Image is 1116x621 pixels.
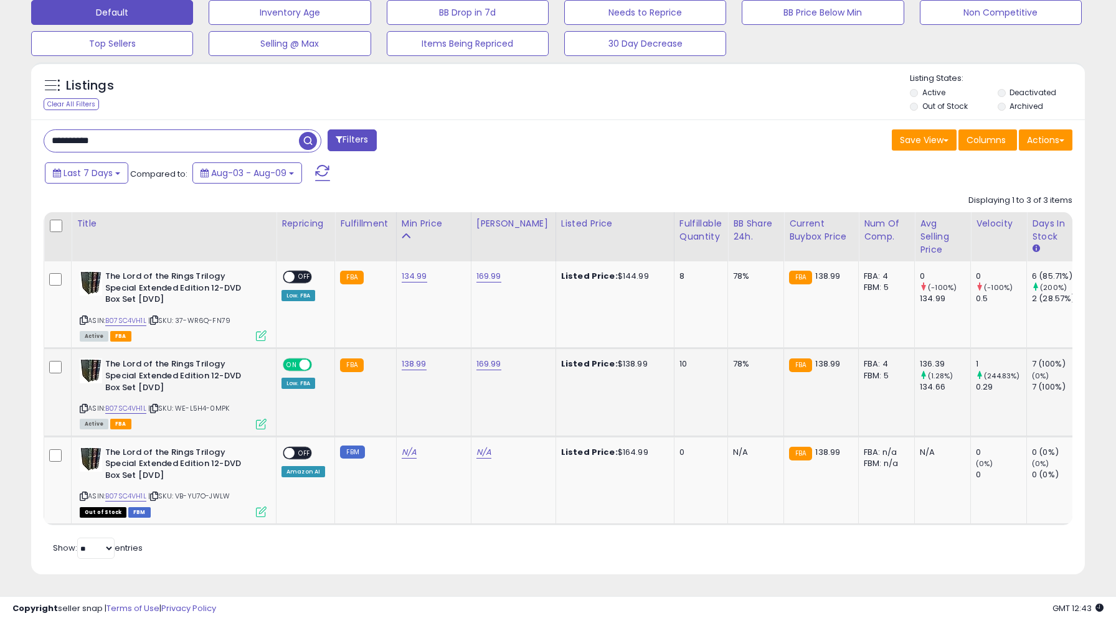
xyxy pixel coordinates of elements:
div: ASIN: [80,447,267,516]
b: The Lord of the Rings Trilogy Special Extended Edition 12-DVD Box Set [DVD] [105,271,257,309]
div: $144.99 [561,271,664,282]
button: Aug-03 - Aug-09 [192,162,302,184]
small: FBA [340,271,363,284]
img: 513WDKCTceL._SL40_.jpg [80,447,102,472]
div: 0 [679,447,718,458]
label: Archived [1010,101,1043,111]
span: All listings currently available for purchase on Amazon [80,419,108,429]
button: 30 Day Decrease [564,31,726,56]
div: 1 [976,358,1026,370]
div: ASIN: [80,271,267,340]
div: FBA: 4 [864,271,905,282]
a: 134.99 [402,270,427,282]
div: 78% [733,271,774,282]
small: FBA [789,447,812,460]
small: (1.28%) [928,371,953,381]
div: [PERSON_NAME] [476,217,551,230]
span: FBM [128,507,151,518]
div: ASIN: [80,358,267,427]
div: 6 (85.71%) [1032,271,1082,282]
span: 138.99 [815,358,840,370]
div: FBA: 4 [864,358,905,370]
small: (-100%) [928,282,957,292]
div: 7 (100%) [1032,358,1082,370]
div: N/A [920,447,961,458]
span: Compared to: [130,168,187,180]
b: The Lord of the Rings Trilogy Special Extended Edition 12-DVD Box Set [DVD] [105,358,257,396]
div: 0.29 [976,381,1026,393]
div: FBM: 5 [864,282,905,293]
div: 0 [976,447,1026,458]
div: seller snap | | [12,603,216,615]
small: (244.83%) [984,371,1019,381]
small: Days In Stock. [1032,243,1039,254]
div: Velocity [976,217,1021,230]
span: | SKU: 37-WR6Q-FN79 [148,315,230,325]
div: Low. FBA [281,378,315,389]
a: Terms of Use [106,602,159,614]
small: FBA [340,358,363,372]
span: 2025-08-18 12:43 GMT [1052,602,1104,614]
label: Active [922,87,945,98]
a: B07SC4VH1L [105,403,146,414]
b: The Lord of the Rings Trilogy Special Extended Edition 12-DVD Box Set [DVD] [105,447,257,485]
span: Columns [967,134,1006,146]
div: 10 [679,358,718,370]
span: 138.99 [815,270,840,282]
div: 136.39 [920,358,970,370]
button: Selling @ Max [209,31,371,56]
div: FBA: n/a [864,447,905,458]
div: BB Share 24h. [733,217,778,243]
div: Amazon AI [281,466,325,477]
span: Show: entries [53,542,143,554]
span: FBA [110,419,131,429]
a: 169.99 [476,358,501,370]
div: Min Price [402,217,466,230]
a: B07SC4VH1L [105,315,146,326]
small: FBM [340,446,364,459]
div: 0 [976,271,1026,282]
div: FBM: 5 [864,370,905,381]
div: Current Buybox Price [789,217,853,243]
small: FBA [789,271,812,284]
small: (0%) [1032,459,1049,469]
button: Columns [958,129,1017,151]
div: 0 (0%) [1032,447,1082,458]
button: Top Sellers [31,31,193,56]
span: Aug-03 - Aug-09 [211,167,286,179]
span: 138.99 [815,446,840,458]
img: 513WDKCTceL._SL40_.jpg [80,271,102,296]
strong: Copyright [12,602,58,614]
div: Fulfillment [340,217,390,230]
div: 0 (0%) [1032,469,1082,480]
div: $138.99 [561,358,664,370]
div: 78% [733,358,774,370]
div: Title [77,217,271,230]
div: Listed Price [561,217,669,230]
div: $164.99 [561,447,664,458]
div: FBM: n/a [864,458,905,469]
a: N/A [476,446,491,459]
button: Items Being Repriced [387,31,549,56]
div: 0 [920,271,970,282]
div: 0.5 [976,293,1026,304]
div: 7 (100%) [1032,381,1082,393]
span: Last 7 Days [64,167,113,179]
a: B07SC4VH1L [105,491,146,502]
span: All listings currently available for purchase on Amazon [80,331,108,342]
div: Days In Stock [1032,217,1077,243]
div: 8 [679,271,718,282]
span: OFF [295,272,314,282]
div: Clear All Filters [44,98,99,110]
b: Listed Price: [561,358,618,370]
div: Avg Selling Price [920,217,965,256]
span: | SKU: VB-YU7O-JWLW [148,491,230,501]
div: 134.99 [920,293,970,304]
div: Displaying 1 to 3 of 3 items [968,195,1072,207]
a: Privacy Policy [161,602,216,614]
small: FBA [789,358,812,372]
a: 138.99 [402,358,427,370]
a: 169.99 [476,270,501,282]
img: 513WDKCTceL._SL40_.jpg [80,358,102,383]
span: | SKU: WE-L5H4-0MPK [148,403,229,413]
